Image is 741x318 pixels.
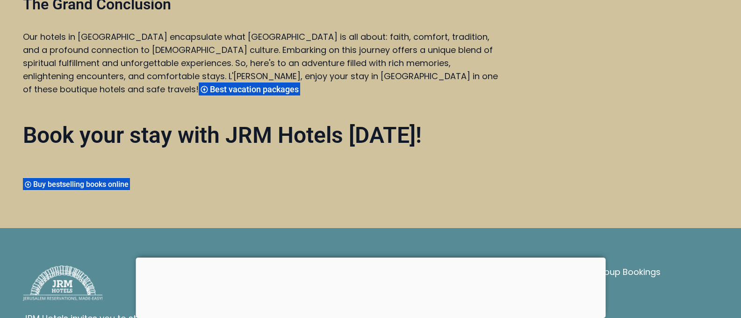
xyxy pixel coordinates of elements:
[23,30,502,96] p: Our hotels in [GEOGRAPHIC_DATA] encapsulate what [GEOGRAPHIC_DATA] is all about: faith, comfort, ...
[33,180,131,189] span: Buy bestselling books online
[136,258,605,316] iframe: Advertisement
[23,266,103,301] img: JRM Hotels
[210,84,302,94] span: Best vacation packages
[23,177,130,191] div: Buy bestselling books online
[23,122,422,148] strong: Book your stay with JRM Hotels [DATE]!
[594,266,661,279] a: Group Bookings
[199,82,300,96] div: Best vacation packages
